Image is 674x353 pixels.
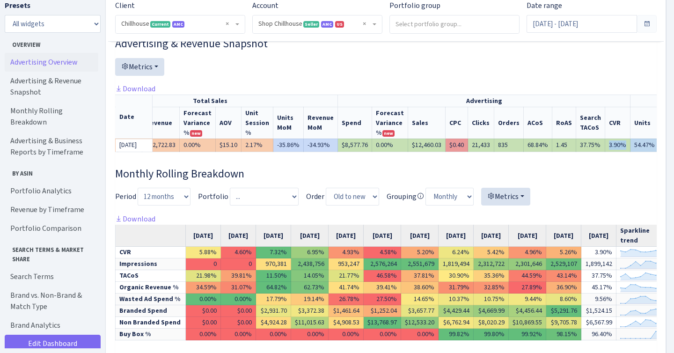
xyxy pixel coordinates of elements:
[335,21,344,28] span: US
[509,270,546,282] td: 44.59%
[221,282,256,294] td: 31.07%
[291,329,329,340] td: 0.00%
[306,191,324,202] label: Order
[256,282,291,294] td: 64.82%
[221,294,256,305] td: 0.00%
[581,270,616,282] td: 37.75%
[401,247,439,258] td: 5.20%
[494,139,524,152] td: 835
[509,294,546,305] td: 9.44%
[256,225,291,247] th: [DATE]
[180,107,216,139] th: Revenue Forecast Variance %
[390,15,519,32] input: Select portfolio group...
[474,317,509,329] td: $8,020.29
[186,294,221,305] td: 0.00%
[408,107,446,139] th: Sales
[546,225,581,247] th: [DATE]
[291,247,329,258] td: 6.95%
[552,107,576,139] th: RoAS
[616,225,671,247] th: Sparkline trend
[546,270,581,282] td: 43.14%
[273,139,304,152] td: -35.86%
[221,270,256,282] td: 39.81%
[115,214,155,224] a: Download
[116,270,186,282] td: TACoS
[256,270,291,282] td: 11.50%
[256,294,291,305] td: 17.79%
[630,139,659,152] td: 54.47%
[468,139,494,152] td: 21,433
[546,258,581,270] td: 2,529,107
[546,247,581,258] td: 5.26%
[5,165,98,178] span: By ASIN
[142,139,180,152] td: $22,722.83
[364,258,401,270] td: 2,576,264
[581,225,616,247] th: [DATE]
[509,317,546,329] td: $10,869.55
[474,258,509,270] td: 2,312,722
[474,225,509,247] th: [DATE]
[581,258,616,270] td: 1,899,142
[256,317,291,329] td: $4,924.28
[363,19,366,29] span: Remove all items
[364,329,401,340] td: 0.00%
[226,19,229,29] span: Remove all items
[142,107,180,139] th: Revenue
[273,107,304,139] th: Units MoM
[321,21,333,28] span: AMC
[329,270,364,282] td: 21.77%
[401,317,439,329] td: $12,533.20
[329,317,364,329] td: $4,908.53
[468,107,494,139] th: Clicks
[5,200,98,219] a: Revenue by Timeframe
[5,72,98,102] a: Advertising & Revenue Snapshot
[5,286,98,316] a: Brand vs. Non-Brand & Match Type
[115,139,153,152] td: [DATE]
[382,130,395,137] span: new
[401,305,439,317] td: $3,657.77
[329,258,364,270] td: 953,247
[581,317,616,329] td: $6,567.99
[221,225,256,247] th: [DATE]
[494,107,524,139] th: Orders
[221,305,256,317] td: $0.00
[372,139,408,152] td: 0.00%
[5,335,101,353] a: Edit Dashboard
[474,305,509,317] td: $4,669.99
[630,107,659,139] th: Units
[186,317,221,329] td: $0.00
[5,219,98,238] a: Portfolio Comparison
[605,139,630,152] td: 3.90%
[116,247,186,258] td: CVR
[242,107,273,139] th: Unit Session %
[364,294,401,305] td: 27.50%
[190,130,202,137] span: new
[481,188,530,206] button: Metrics
[439,329,474,340] td: 99.82%
[329,247,364,258] td: 4.93%
[115,167,657,181] h3: Widget #38
[509,225,546,247] th: [DATE]
[439,270,474,282] td: 30.90%
[509,305,546,317] td: $4,456.44
[291,225,329,247] th: [DATE]
[474,270,509,282] td: 35.36%
[372,107,408,139] th: Spend Forecast Variance %
[401,258,439,270] td: 2,551,679
[5,53,98,72] a: Advertising Overview
[364,305,401,317] td: $1,252.04
[338,95,630,107] th: Advertising
[115,37,657,51] h3: Widget #2
[401,294,439,305] td: 14.65%
[116,15,245,33] span: Chillhouse <span class="badge badge-success">Current</span><span class="badge badge-primary" data...
[439,225,474,247] th: [DATE]
[439,294,474,305] td: 10.37%
[524,107,552,139] th: ACoS
[5,132,98,162] a: Advertising & Business Reports by Timeframe
[509,247,546,258] td: 4.96%
[5,267,98,286] a: Search Terms
[605,107,630,139] th: CVR
[115,191,136,202] label: Period
[256,305,291,317] td: $2,931.70
[546,294,581,305] td: 8.60%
